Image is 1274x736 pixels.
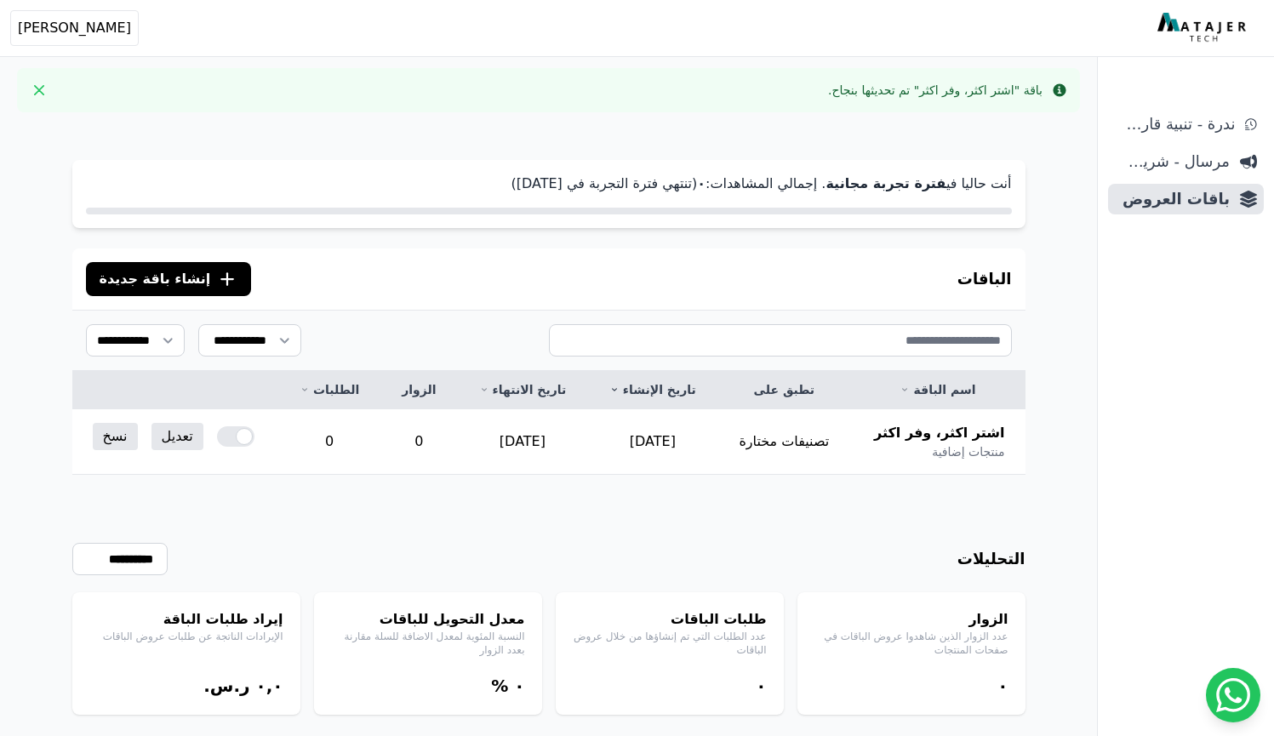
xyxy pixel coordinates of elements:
h4: معدل التحويل للباقات [331,609,525,630]
a: نسخ [93,423,138,450]
button: [PERSON_NAME] [10,10,139,46]
strong: فترة تجربة مجانية [826,175,946,191]
button: إنشاء باقة جديدة [86,262,252,296]
strong: ۰ [697,175,706,191]
button: Close [26,77,53,104]
h3: التحليلات [957,547,1025,571]
div: ۰ [814,674,1008,698]
td: 0 [278,409,381,475]
h4: الزوار [814,609,1008,630]
h3: الباقات [957,267,1012,291]
h4: إيراد طلبات الباقة [89,609,283,630]
span: باقات العروض [1115,187,1230,211]
p: عدد الطلبات التي تم إنشاؤها من خلال عروض الباقات [573,630,767,657]
p: عدد الزوار الذين شاهدوا عروض الباقات في صفحات المنتجات [814,630,1008,657]
span: منتجات إضافية [932,443,1004,460]
a: الطلبات [299,381,361,398]
span: [PERSON_NAME] [18,18,131,38]
td: [DATE] [457,409,587,475]
span: اشتر اكثر، وفر اكثر [874,423,1004,443]
img: MatajerTech Logo [1157,13,1250,43]
span: ندرة - تنبية قارب علي النفاذ [1115,112,1235,136]
p: الإيرادات الناتجة عن طلبات عروض الباقات [89,630,283,643]
bdi: ۰,۰ [255,676,283,696]
p: أنت حاليا في . إجمالي المشاهدات: (تنتهي فترة التجربة في [DATE]) [86,174,1012,194]
span: إنشاء باقة جديدة [100,269,211,289]
th: الزوار [380,371,457,409]
td: تصنيفات مختارة [717,409,850,475]
a: اسم الباقة [871,381,1005,398]
td: 0 [380,409,457,475]
span: % [491,676,508,696]
td: [DATE] [588,409,718,475]
span: ر.س. [203,676,249,696]
span: مرسال - شريط دعاية [1115,150,1230,174]
p: النسبة المئوية لمعدل الاضافة للسلة مقارنة بعدد الزوار [331,630,525,657]
th: تطبق على [717,371,850,409]
div: باقة "اشتر اكثر، وفر اكثر" تم تحديثها بنجاح. [828,82,1043,99]
a: تاريخ الإنشاء [608,381,698,398]
h4: طلبات الباقات [573,609,767,630]
a: تعديل [151,423,203,450]
div: ۰ [573,674,767,698]
a: تاريخ الانتهاء [477,381,567,398]
bdi: ۰ [514,676,524,696]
